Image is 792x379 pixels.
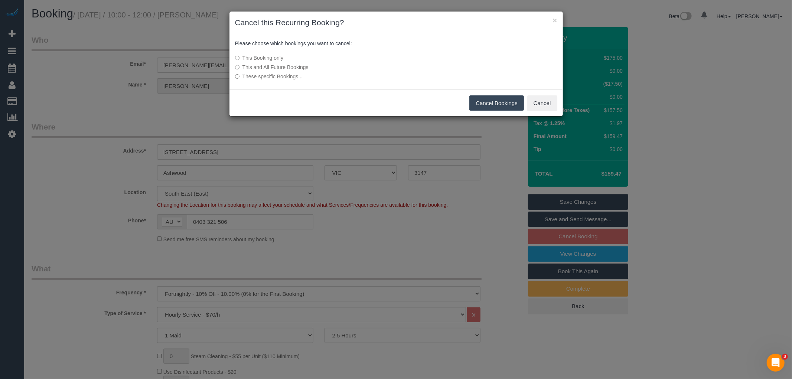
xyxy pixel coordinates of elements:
[235,63,446,71] label: This and All Future Bookings
[235,40,557,47] p: Please choose which bookings you want to cancel:
[235,54,446,62] label: This Booking only
[235,65,240,70] input: This and All Future Bookings
[235,56,240,61] input: This Booking only
[469,95,524,111] button: Cancel Bookings
[235,73,446,80] label: These specific Bookings...
[553,16,557,24] button: ×
[235,74,240,79] input: These specific Bookings...
[767,354,785,372] iframe: Intercom live chat
[235,17,557,28] h3: Cancel this Recurring Booking?
[782,354,788,360] span: 3
[527,95,557,111] button: Cancel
